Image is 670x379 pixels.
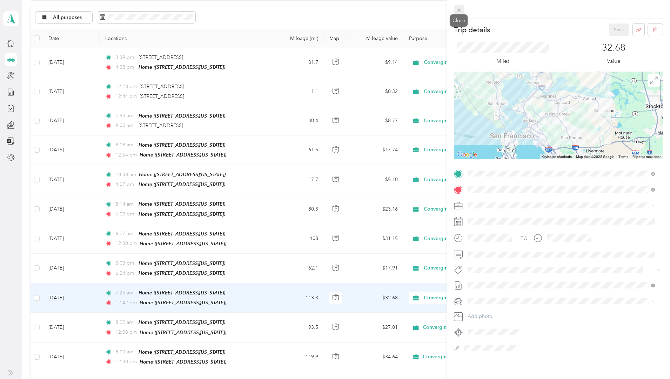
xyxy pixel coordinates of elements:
[602,42,625,53] p: 32.68
[454,25,490,35] p: Trip details
[496,57,510,66] p: Miles
[456,150,479,159] a: Open this area in Google Maps (opens a new window)
[576,155,614,159] span: Map data ©2025 Google
[456,150,479,159] img: Google
[618,155,628,159] a: Terms (opens in new tab)
[465,312,663,321] button: Add photo
[632,155,661,159] a: Report a map error
[450,14,468,27] div: Close
[542,154,572,159] button: Keyboard shortcuts
[521,235,528,242] div: TO
[607,57,621,66] p: Value
[631,340,670,379] iframe: Everlance-gr Chat Button Frame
